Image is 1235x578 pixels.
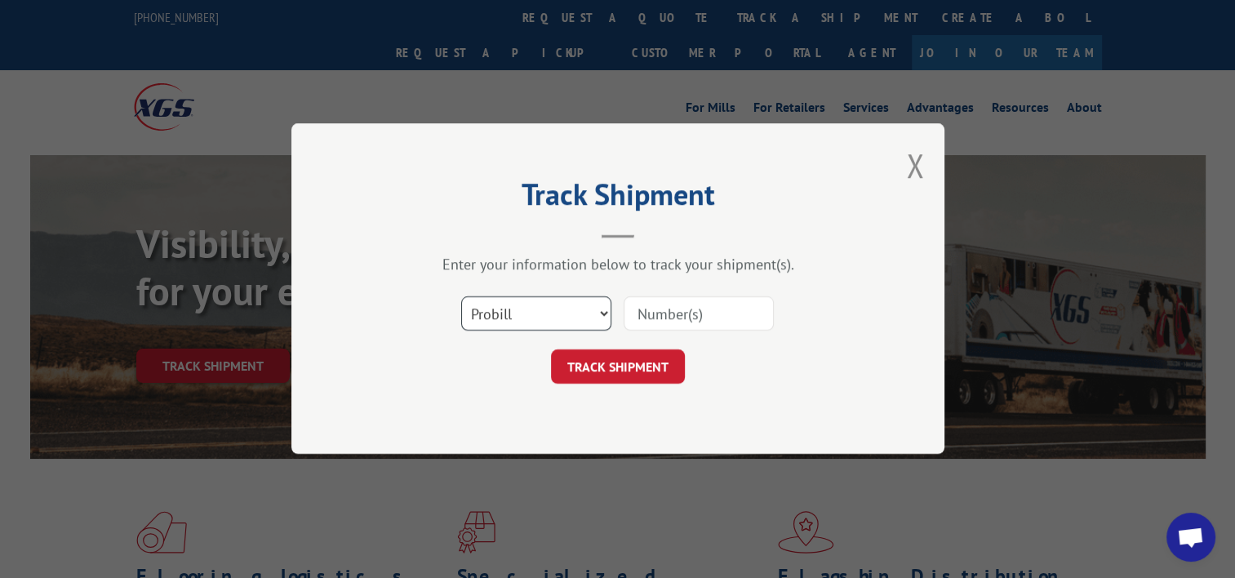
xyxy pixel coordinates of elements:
input: Number(s) [624,297,774,331]
h2: Track Shipment [373,183,863,214]
button: TRACK SHIPMENT [551,350,685,385]
div: Open chat [1166,513,1215,562]
div: Enter your information below to track your shipment(s). [373,256,863,274]
button: Close modal [906,144,924,187]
